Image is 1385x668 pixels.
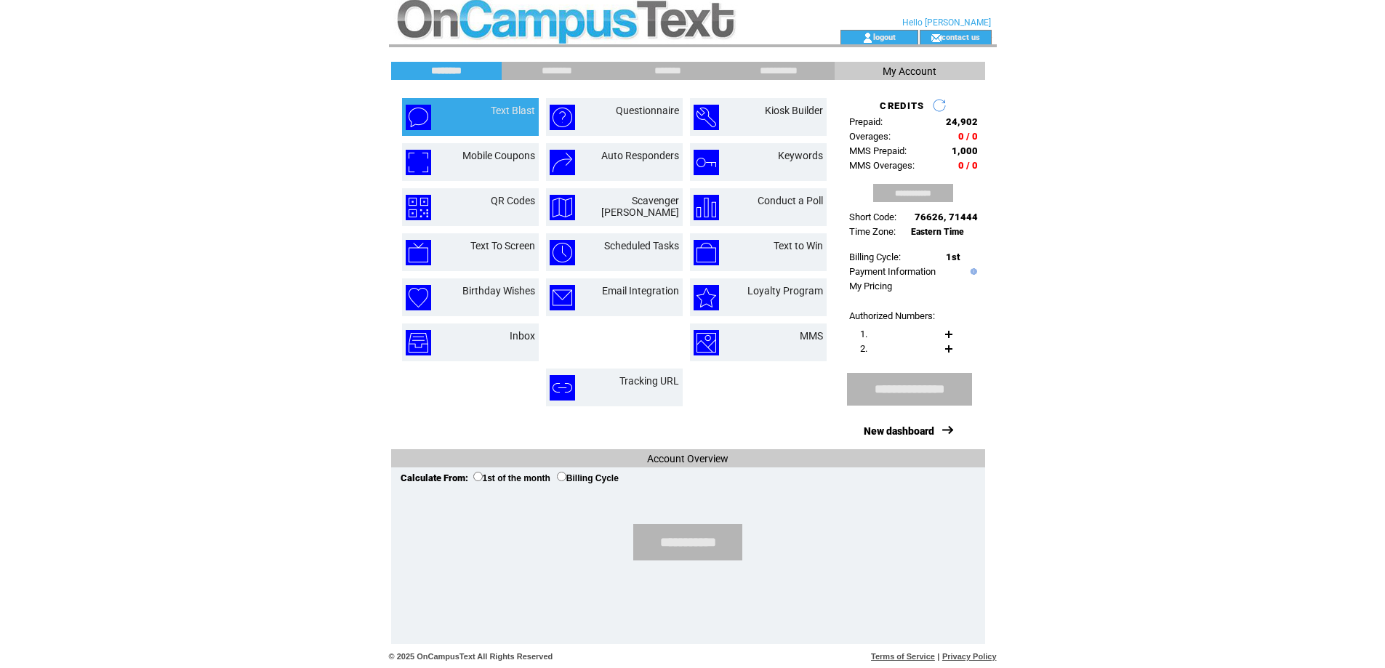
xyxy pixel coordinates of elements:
[473,472,483,481] input: 1st of the month
[694,330,719,355] img: mms.png
[406,150,431,175] img: mobile-coupons.png
[849,212,896,222] span: Short Code:
[550,240,575,265] img: scheduled-tasks.png
[849,145,907,156] span: MMS Prepaid:
[937,652,939,661] span: |
[616,105,679,116] a: Questionnaire
[557,473,619,483] label: Billing Cycle
[601,195,679,218] a: Scavenger [PERSON_NAME]
[601,150,679,161] a: Auto Responders
[849,266,936,277] a: Payment Information
[911,227,964,237] span: Eastern Time
[864,425,934,437] a: New dashboard
[862,32,873,44] img: account_icon.gif
[849,281,892,291] a: My Pricing
[389,652,553,661] span: © 2025 OnCampusText All Rights Reserved
[849,131,891,142] span: Overages:
[849,226,896,237] span: Time Zone:
[765,105,823,116] a: Kiosk Builder
[883,65,936,77] span: My Account
[871,652,935,661] a: Terms of Service
[778,150,823,161] a: Keywords
[873,32,896,41] a: logout
[550,150,575,175] img: auto-responders.png
[952,145,978,156] span: 1,000
[406,330,431,355] img: inbox.png
[647,453,728,464] span: Account Overview
[406,195,431,220] img: qr-codes.png
[942,32,980,41] a: contact us
[619,375,679,387] a: Tracking URL
[931,32,942,44] img: contact_us_icon.gif
[800,330,823,342] a: MMS
[470,240,535,251] a: Text To Screen
[958,131,978,142] span: 0 / 0
[491,195,535,206] a: QR Codes
[557,472,566,481] input: Billing Cycle
[550,285,575,310] img: email-integration.png
[946,251,960,262] span: 1st
[849,251,901,262] span: Billing Cycle:
[942,652,997,661] a: Privacy Policy
[550,105,575,130] img: questionnaire.png
[747,285,823,297] a: Loyalty Program
[462,150,535,161] a: Mobile Coupons
[849,160,915,171] span: MMS Overages:
[958,160,978,171] span: 0 / 0
[550,375,575,401] img: tracking-url.png
[694,285,719,310] img: loyalty-program.png
[694,195,719,220] img: conduct-a-poll.png
[915,212,978,222] span: 76626, 71444
[902,17,991,28] span: Hello [PERSON_NAME]
[462,285,535,297] a: Birthday Wishes
[758,195,823,206] a: Conduct a Poll
[406,240,431,265] img: text-to-screen.png
[860,343,867,354] span: 2.
[967,268,977,275] img: help.gif
[604,240,679,251] a: Scheduled Tasks
[880,100,924,111] span: CREDITS
[774,240,823,251] a: Text to Win
[946,116,978,127] span: 24,902
[694,105,719,130] img: kiosk-builder.png
[550,195,575,220] img: scavenger-hunt.png
[401,472,468,483] span: Calculate From:
[473,473,550,483] label: 1st of the month
[849,116,883,127] span: Prepaid:
[849,310,935,321] span: Authorized Numbers:
[510,330,535,342] a: Inbox
[491,105,535,116] a: Text Blast
[406,285,431,310] img: birthday-wishes.png
[602,285,679,297] a: Email Integration
[694,240,719,265] img: text-to-win.png
[694,150,719,175] img: keywords.png
[406,105,431,130] img: text-blast.png
[860,329,867,339] span: 1.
